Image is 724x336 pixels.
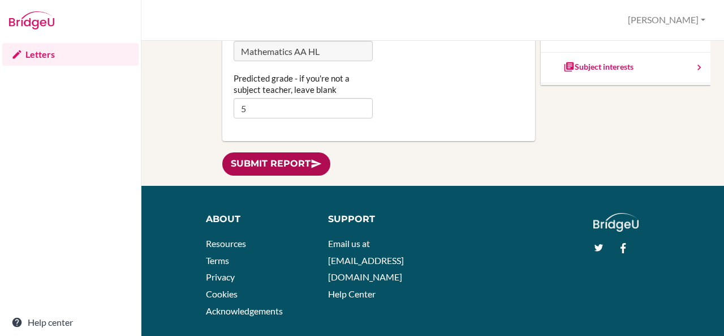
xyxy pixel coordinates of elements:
[206,213,311,226] div: About
[328,288,376,299] a: Help Center
[9,11,54,29] img: Bridge-U
[234,73,373,95] label: Predicted grade - if you're not a subject teacher, leave blank
[206,305,283,316] a: Acknowledgements
[2,311,139,334] a: Help center
[328,238,404,282] a: Email us at [EMAIL_ADDRESS][DOMAIN_NAME]
[206,271,235,282] a: Privacy
[541,83,710,114] a: Strategy Advisor
[206,238,246,249] a: Resources
[593,213,639,232] img: logo_white@2x-f4f0deed5e89b7ecb1c2cc34c3e3d731f90f0f143d5ea2071677605dd97b5244.png
[541,53,710,83] a: Subject interests
[206,288,238,299] a: Cookies
[206,255,229,266] a: Terms
[623,10,710,31] button: [PERSON_NAME]
[222,152,330,176] a: Submit report
[563,61,633,73] div: Subject interests
[2,43,139,66] a: Letters
[328,213,425,226] div: Support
